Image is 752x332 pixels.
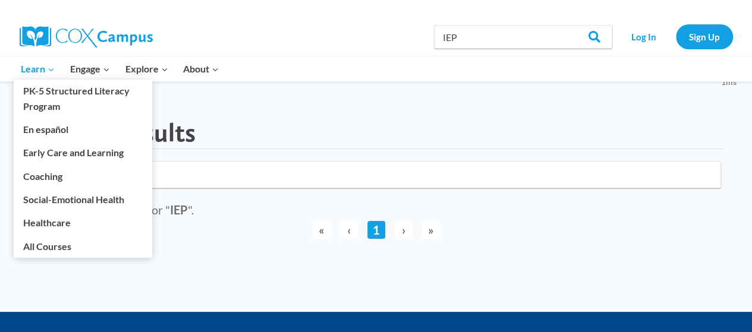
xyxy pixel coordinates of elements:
button: Child menu of Explore [118,56,176,81]
strong: IEP [170,203,188,217]
a: En español [14,118,152,141]
nav: Primary Navigation [14,56,226,81]
a: All Courses [14,235,152,257]
span: « [313,221,331,239]
a: Social-Emotional Health [14,188,152,211]
a: Coaching [14,165,152,187]
a: Log In [618,24,670,49]
span: » [422,221,440,239]
a: Early Care and Learning [14,141,152,164]
button: Child menu of About [175,56,226,81]
span: ‹ [340,221,358,239]
a: PK-5 Structured Literacy Program [14,80,152,118]
a: Healthcare [14,211,152,234]
a: Sign Up [676,24,733,49]
button: Child menu of Learn [14,56,63,81]
button: Child menu of Engage [62,56,118,81]
input: Search Cox Campus [434,25,612,49]
a: 1 [367,221,385,239]
span: › [395,221,413,239]
img: Cox Campus [20,26,153,48]
input: Search for... [32,161,721,188]
nav: Secondary Navigation [618,24,733,49]
div: No results were found for " ". [32,200,721,219]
